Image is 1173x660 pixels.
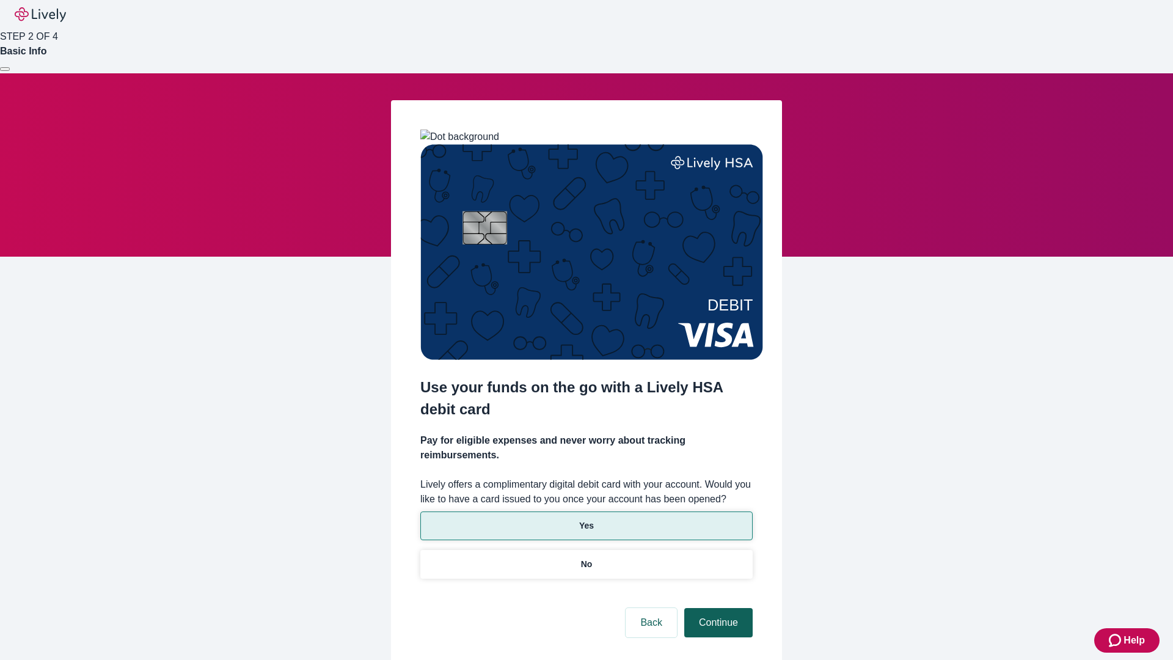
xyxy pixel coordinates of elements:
[579,519,594,532] p: Yes
[581,558,593,571] p: No
[1109,633,1124,648] svg: Zendesk support icon
[420,130,499,144] img: Dot background
[420,376,753,420] h2: Use your funds on the go with a Lively HSA debit card
[1124,633,1145,648] span: Help
[420,433,753,463] h4: Pay for eligible expenses and never worry about tracking reimbursements.
[420,477,753,507] label: Lively offers a complimentary digital debit card with your account. Would you like to have a card...
[420,144,763,360] img: Debit card
[684,608,753,637] button: Continue
[420,512,753,540] button: Yes
[420,550,753,579] button: No
[626,608,677,637] button: Back
[15,7,66,22] img: Lively
[1094,628,1160,653] button: Zendesk support iconHelp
